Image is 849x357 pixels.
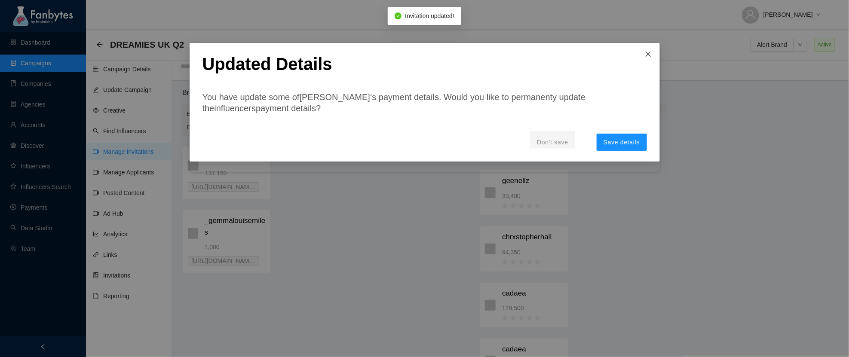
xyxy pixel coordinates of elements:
span: Save details [604,139,640,146]
button: Don't save [530,131,575,148]
p: Don't save [537,133,568,147]
button: Save details [597,134,647,151]
span: Invitation updated! [405,12,454,19]
span: close [645,51,652,58]
p: You have update some of [PERSON_NAME] ‘s payment details. Would you like to permanenty update the... [202,92,647,114]
p: Updated Details [202,54,647,74]
button: Close [637,43,660,66]
span: check-circle [395,12,402,19]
